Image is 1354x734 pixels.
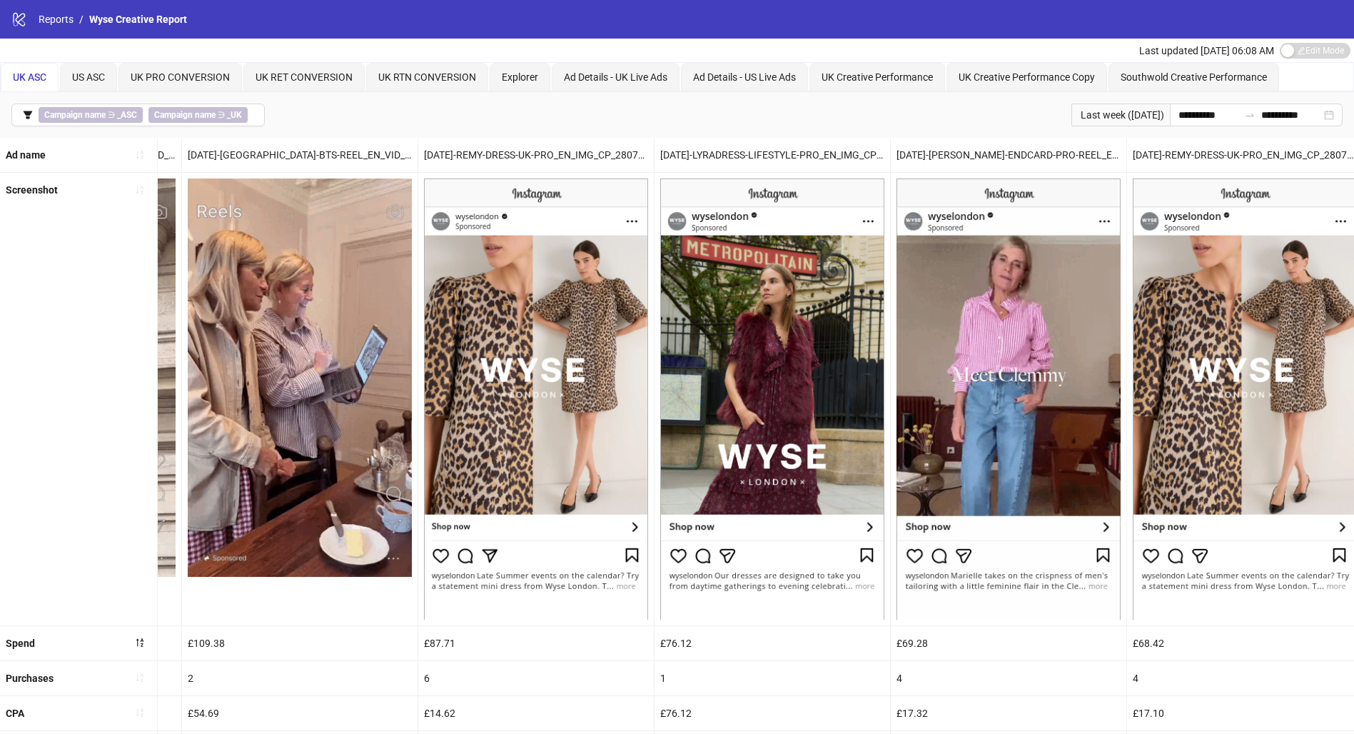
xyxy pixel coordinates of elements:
b: Campaign name [44,110,106,120]
span: sort-ascending [135,708,145,718]
span: Last updated [DATE] 06:08 AM [1139,45,1274,56]
b: _UK [227,110,242,120]
span: ∋ [39,107,143,123]
div: Last week ([DATE]) [1071,104,1170,126]
span: ∋ [148,107,248,123]
span: Ad Details - UK Live Ads [564,71,667,83]
img: Screenshot 120229138630260055 [424,179,648,619]
b: Purchases [6,673,54,684]
span: sort-ascending [135,150,145,160]
span: UK ASC [13,71,46,83]
span: swap-right [1244,109,1256,121]
span: filter [23,110,33,120]
div: £54.69 [182,696,418,730]
div: 4 [891,661,1126,695]
span: UK Creative Performance [822,71,933,83]
div: £76.12 [655,626,890,660]
b: Spend [6,638,35,649]
div: £14.62 [418,696,654,730]
div: [DATE]-REMY-DRESS-UK-PRO_EN_IMG_CP_28072025_F_CC_SC1_None_NEWSEASON [418,138,654,172]
img: Screenshot 120231563548100055 [660,179,884,619]
span: Wyse Creative Report [89,14,187,25]
button: Campaign name ∋ _ASCCampaign name ∋ _UK [11,104,265,126]
span: UK RTN CONVERSION [378,71,476,83]
div: 6 [418,661,654,695]
div: [DATE]-[GEOGRAPHIC_DATA]-BTS-REEL_EN_VID_NI_20082025_F_CC_SC8_USP11_LOFI [182,138,418,172]
span: sort-ascending [135,185,145,195]
b: CPA [6,708,24,719]
div: [DATE]-[PERSON_NAME]-ENDCARD-PRO-REEL_EN_VID_CP_20082025_F_CC_SC23_USP4_LOFI [891,138,1126,172]
div: £76.12 [655,696,890,730]
b: Ad name [6,149,46,161]
b: Campaign name [154,110,216,120]
span: to [1244,109,1256,121]
div: 1 [655,661,890,695]
b: _ASC [117,110,137,120]
div: [DATE]-LYRADRESS-LIFESTYLE-PRO_EN_IMG_CP_29082025_F_CC_SC24_USP11_NEWSEASON [655,138,890,172]
img: Screenshot 120231562803130055 [188,179,412,577]
span: Southwold Creative Performance [1121,71,1267,83]
span: sort-ascending [135,673,145,683]
span: UK RET CONVERSION [256,71,353,83]
li: / [79,11,84,27]
div: £17.32 [891,696,1126,730]
div: 2 [182,661,418,695]
div: £69.28 [891,626,1126,660]
div: £87.71 [418,626,654,660]
span: Ad Details - US Live Ads [693,71,796,83]
span: sort-descending [135,638,145,648]
span: US ASC [72,71,105,83]
span: UK Creative Performance Copy [959,71,1095,83]
div: £109.38 [182,626,418,660]
img: Screenshot 120231164413380055 [896,179,1121,619]
span: Explorer [502,71,538,83]
span: UK PRO CONVERSION [131,71,230,83]
a: Reports [36,11,76,27]
b: Screenshot [6,184,58,196]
